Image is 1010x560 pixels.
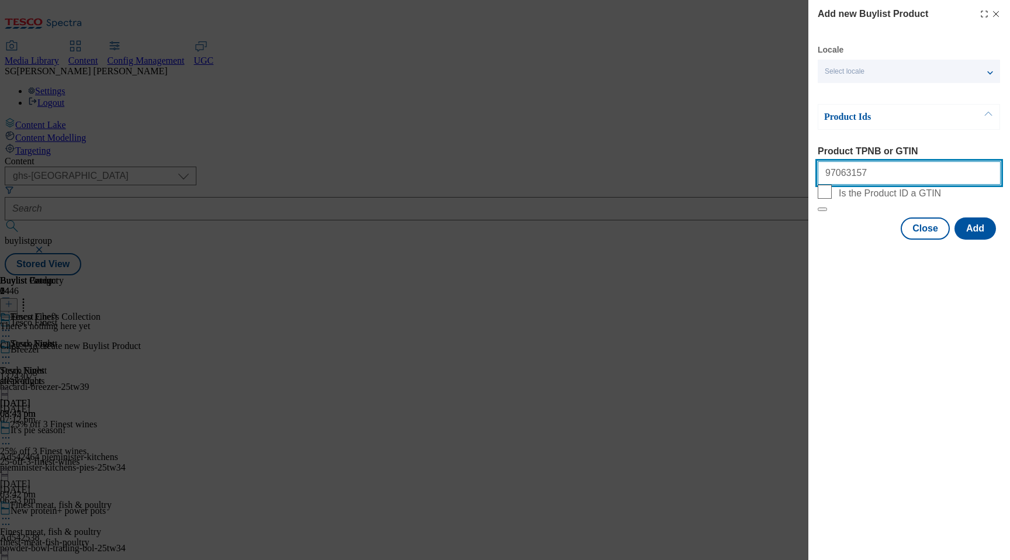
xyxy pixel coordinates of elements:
[818,161,1001,185] input: Enter 1 or 20 space separated Product TPNB or GTIN
[825,67,864,76] span: Select locale
[818,60,1000,83] button: Select locale
[954,217,996,240] button: Add
[818,47,843,53] label: Locale
[901,217,950,240] button: Close
[818,146,1001,157] label: Product TPNB or GTIN
[824,111,947,123] p: Product Ids
[839,188,941,199] span: Is the Product ID a GTIN
[818,7,928,21] h4: Add new Buylist Product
